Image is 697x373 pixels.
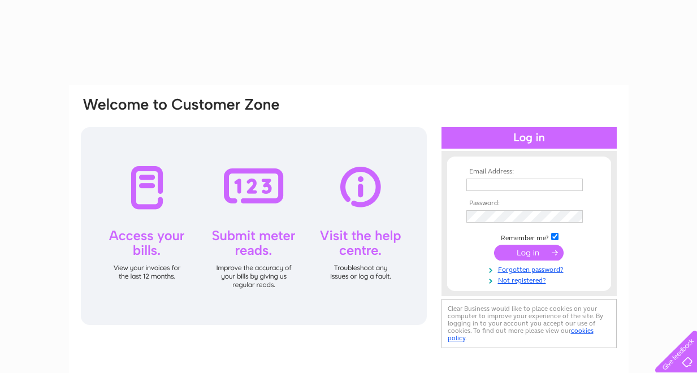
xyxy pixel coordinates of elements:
input: Submit [494,245,564,261]
a: Not registered? [466,274,595,285]
th: Email Address: [464,168,595,176]
div: Clear Business would like to place cookies on your computer to improve your experience of the sit... [441,299,617,348]
th: Password: [464,199,595,207]
a: Forgotten password? [466,263,595,274]
td: Remember me? [464,231,595,242]
a: cookies policy [448,327,594,342]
